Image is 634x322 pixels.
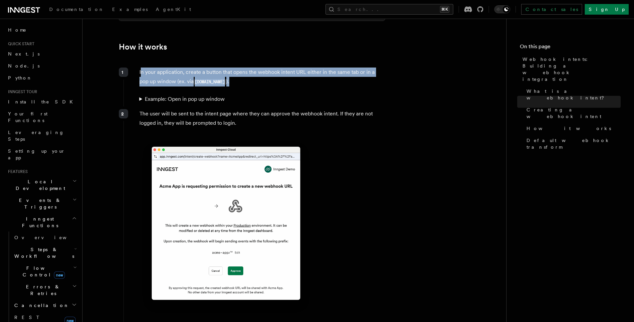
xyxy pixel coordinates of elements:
[8,111,48,123] span: Your first Functions
[527,106,621,120] span: Creating a webhook intent
[119,42,167,52] a: How it works
[524,122,621,134] a: How it works
[520,43,621,53] h4: On this page
[520,53,621,85] a: Webhook intents: Building a webhook integration
[8,75,32,80] span: Python
[12,283,72,297] span: Errors & Retries
[524,134,621,153] a: Default webhook transform
[5,108,78,126] a: Your first Functions
[12,281,78,299] button: Errors & Retries
[5,41,34,47] span: Quick start
[119,68,128,77] div: 1
[521,4,582,15] a: Contact sales
[156,7,191,12] span: AgentKit
[8,27,27,33] span: Home
[524,104,621,122] a: Creating a webhook intent
[440,6,449,13] kbd: ⌘K
[139,109,385,128] p: The user will be sent to the intent page where they can approve the webhook intent. If they are n...
[5,96,78,108] a: Install the SDK
[494,5,510,13] button: Toggle dark mode
[5,126,78,145] a: Leveraging Steps
[5,145,78,164] a: Setting up your app
[45,2,108,18] a: Documentation
[5,60,78,72] a: Node.js
[12,262,78,281] button: Flow Controlnew
[5,216,72,229] span: Inngest Functions
[139,68,385,86] p: In your application, create a button that opens the webhook intent URL either in the same tab or ...
[5,197,73,210] span: Events & Triggers
[12,299,78,311] button: Cancellation
[5,176,78,194] button: Local Development
[152,2,195,18] a: AgentKit
[8,99,77,104] span: Install the SDK
[8,51,40,57] span: Next.js
[5,194,78,213] button: Events & Triggers
[527,137,621,150] span: Default webhook transform
[527,88,621,101] span: What is a webhook intent?
[5,48,78,60] a: Next.js
[12,232,78,243] a: Overview
[5,89,37,94] span: Inngest tour
[112,7,148,12] span: Examples
[325,4,453,15] button: Search...⌘K
[12,243,78,262] button: Steps & Workflows
[119,109,128,118] div: 2
[194,79,226,85] code: [DOMAIN_NAME]
[12,265,73,278] span: Flow Control
[8,148,65,160] span: Setting up your app
[8,130,64,142] span: Leveraging Steps
[5,169,28,174] span: Features
[5,24,78,36] a: Home
[12,246,74,259] span: Steps & Workflows
[524,85,621,104] a: What is a webhook intent?
[5,178,73,192] span: Local Development
[49,7,104,12] span: Documentation
[139,94,385,104] summary: Example: Open in pop up window
[108,2,152,18] a: Examples
[8,63,40,69] span: Node.js
[5,72,78,84] a: Python
[523,56,621,82] span: Webhook intents: Building a webhook integration
[585,4,629,15] a: Sign Up
[527,125,611,132] span: How it works
[5,213,78,232] button: Inngest Functions
[14,235,83,240] span: Overview
[12,302,69,309] span: Cancellation
[139,138,313,316] img: Webhook intent page
[54,271,65,279] span: new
